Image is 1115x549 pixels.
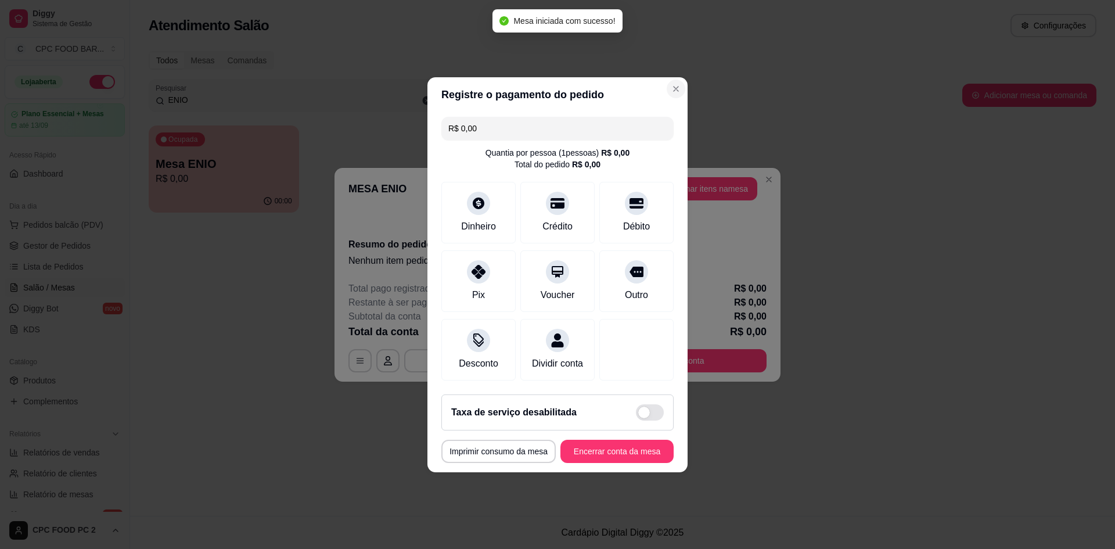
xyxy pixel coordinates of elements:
div: Pix [472,288,485,302]
div: Quantia por pessoa ( 1 pessoas) [485,147,630,159]
div: Desconto [459,357,498,371]
div: Voucher [541,288,575,302]
div: Débito [623,220,650,234]
div: Crédito [542,220,573,234]
div: Total do pedido [515,159,600,170]
header: Registre o pagamento do pedido [427,77,688,112]
div: R$ 0,00 [572,159,600,170]
button: Imprimir consumo da mesa [441,440,556,463]
input: Ex.: hambúrguer de cordeiro [448,117,667,140]
div: Outro [625,288,648,302]
h2: Taxa de serviço desabilitada [451,406,577,419]
span: check-circle [499,16,509,26]
div: Dividir conta [532,357,583,371]
button: Close [667,80,685,98]
div: R$ 0,00 [601,147,630,159]
span: Mesa iniciada com sucesso! [513,16,615,26]
button: Encerrar conta da mesa [560,440,674,463]
div: Dinheiro [461,220,496,234]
